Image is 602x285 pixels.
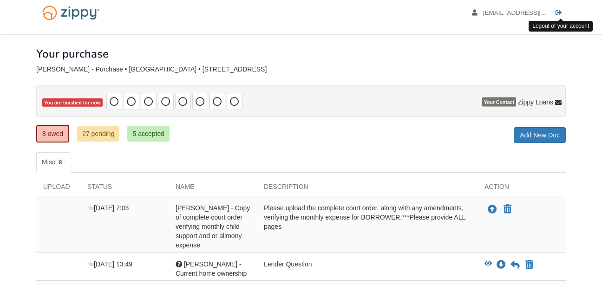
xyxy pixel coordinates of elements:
[484,260,492,270] button: View Diana Gerwig - Current home ownership
[482,97,516,107] span: Your Contact
[55,158,66,167] span: 8
[556,9,566,19] a: Log out
[176,204,250,249] span: [PERSON_NAME] - Copy of complete court order verifying monthly child support and or alimony expense
[36,152,71,173] a: Misc
[36,1,105,25] img: Logo
[487,203,498,215] button: Upload Diana Gerwig - Copy of complete court order verifying monthly child support and or alimony...
[497,261,506,269] a: Download Diana Gerwig - Current home ownership
[257,182,478,196] div: Description
[472,9,589,19] a: edit profile
[257,203,478,250] div: Please upload the complete court order, along with any amendments, verifying the monthly expense ...
[176,260,247,277] span: [PERSON_NAME] - Current home ownership
[503,204,512,215] button: Declare Diana Gerwig - Copy of complete court order verifying monthly child support and or alimon...
[518,97,553,107] span: Zippy Loans
[87,260,132,268] span: [DATE] 13:49
[87,204,129,212] span: [DATE] 7:03
[483,9,589,16] span: msvenus68@yahoo.com
[514,127,566,143] a: Add New Doc
[524,259,534,271] button: Declare Diana Gerwig - Current home ownership not applicable
[36,48,109,60] h1: Your purchase
[127,126,170,142] a: 5 accepted
[529,21,593,32] div: Logout of your account
[36,125,69,142] a: 8 owed
[478,182,566,196] div: Action
[42,98,103,107] span: You are finished for now
[80,182,169,196] div: Status
[36,182,80,196] div: Upload
[77,126,119,142] a: 27 pending
[169,182,257,196] div: Name
[257,259,478,278] div: Lender Question
[36,65,566,73] div: [PERSON_NAME] - Purchase • [GEOGRAPHIC_DATA] • [STREET_ADDRESS]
